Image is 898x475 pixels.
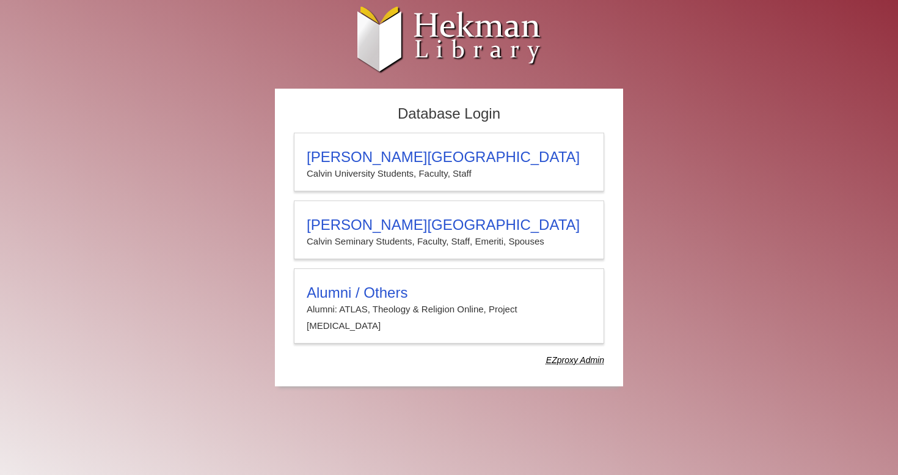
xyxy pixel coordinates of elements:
[307,284,591,301] h3: Alumni / Others
[546,355,604,365] dfn: Use Alumni login
[288,101,610,127] h2: Database Login
[307,234,591,249] p: Calvin Seminary Students, Faculty, Staff, Emeriti, Spouses
[307,301,591,334] p: Alumni: ATLAS, Theology & Religion Online, Project [MEDICAL_DATA]
[294,201,604,259] a: [PERSON_NAME][GEOGRAPHIC_DATA]Calvin Seminary Students, Faculty, Staff, Emeriti, Spouses
[307,216,591,234] h3: [PERSON_NAME][GEOGRAPHIC_DATA]
[307,284,591,334] summary: Alumni / OthersAlumni: ATLAS, Theology & Religion Online, Project [MEDICAL_DATA]
[307,149,591,166] h3: [PERSON_NAME][GEOGRAPHIC_DATA]
[307,166,591,182] p: Calvin University Students, Faculty, Staff
[294,133,604,191] a: [PERSON_NAME][GEOGRAPHIC_DATA]Calvin University Students, Faculty, Staff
